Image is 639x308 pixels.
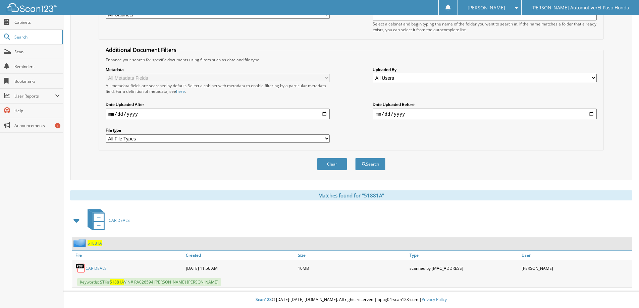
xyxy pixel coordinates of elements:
span: Help [14,108,60,114]
span: Cabinets [14,19,60,25]
a: here [176,88,185,94]
div: [DATE] 11:56 AM [184,261,296,275]
div: 10MB [296,261,408,275]
a: Type [408,251,520,260]
span: [PERSON_NAME] Automotive/El Paso Honda [531,6,629,10]
img: scan123-logo-white.svg [7,3,57,12]
a: User [520,251,632,260]
div: 1 [55,123,60,128]
div: Enhance your search for specific documents using filters such as date and file type. [102,57,600,63]
label: Date Uploaded Before [373,102,597,107]
span: [PERSON_NAME] [468,6,505,10]
a: Privacy Policy [422,297,447,302]
span: Reminders [14,64,60,69]
label: Metadata [106,67,330,72]
label: Date Uploaded After [106,102,330,107]
legend: Additional Document Filters [102,46,180,54]
span: User Reports [14,93,55,99]
button: Search [355,158,385,170]
input: end [373,109,597,119]
span: Keywords: STK# VIN# RA026594 [PERSON_NAME] [PERSON_NAME] [77,278,221,286]
a: CAR DEALS [84,207,130,234]
span: Bookmarks [14,78,60,84]
img: folder2.png [73,239,88,247]
span: Search [14,34,59,40]
label: Uploaded By [373,67,597,72]
span: Scan [14,49,60,55]
div: scanned by [MAC_ADDRESS] [408,261,520,275]
a: CAR DEALS [86,265,107,271]
div: Select a cabinet and begin typing the name of the folder you want to search in. If the name match... [373,21,597,33]
a: Created [184,251,296,260]
a: 51881A [88,240,102,246]
span: 51881A [110,279,124,285]
div: [PERSON_NAME] [520,261,632,275]
span: CAR DEALS [109,218,130,223]
label: File type [106,127,330,133]
div: Matches found for "51881A" [70,190,632,200]
img: PDF.png [75,263,86,273]
button: Clear [317,158,347,170]
input: start [106,109,330,119]
div: All metadata fields are searched by default. Select a cabinet with metadata to enable filtering b... [106,83,330,94]
a: Size [296,251,408,260]
a: File [72,251,184,260]
iframe: Chat Widget [605,276,639,308]
span: Scan123 [256,297,272,302]
span: Announcements [14,123,60,128]
div: © [DATE]-[DATE] [DOMAIN_NAME]. All rights reserved | appg04-scan123-com | [63,292,639,308]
